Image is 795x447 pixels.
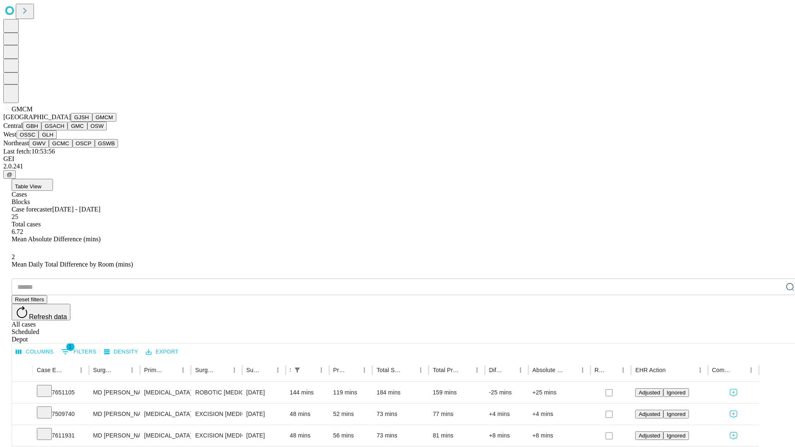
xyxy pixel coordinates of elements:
div: 119 mins [333,382,369,403]
div: 73 mins [376,404,424,425]
button: Show filters [291,364,303,376]
button: Adjusted [635,431,663,440]
button: Sort [166,364,177,376]
button: Sort [64,364,75,376]
div: 81 mins [433,425,481,446]
div: 159 mins [433,382,481,403]
button: Sort [606,364,617,376]
button: Sort [217,364,229,376]
button: Menu [75,364,87,376]
div: MD [PERSON_NAME] [PERSON_NAME] Md [93,425,136,446]
div: MD [PERSON_NAME] [PERSON_NAME] Md [93,382,136,403]
button: GSACH [41,122,67,130]
button: Menu [577,364,588,376]
button: Table View [12,179,53,191]
div: 73 mins [376,425,424,446]
span: Case forecaster [12,206,52,213]
div: EXCISION [MEDICAL_DATA] LESION EXCEPT [MEDICAL_DATA] TRUNK ETC 3.1 TO 4 CM [195,425,238,446]
div: 7651105 [37,382,85,403]
span: @ [7,171,12,178]
div: 2.0.241 [3,163,792,170]
div: EHR Action [635,367,665,373]
button: GMC [67,122,87,130]
button: GMCM [92,113,116,122]
button: Density [102,346,140,358]
span: Mean Daily Total Difference by Room (mins) [12,261,133,268]
div: Difference [489,367,502,373]
button: Sort [304,364,316,376]
button: @ [3,170,16,179]
button: Expand [16,429,29,443]
button: Expand [16,386,29,400]
div: Resolved in EHR [595,367,605,373]
div: 7509740 [37,404,85,425]
span: Reset filters [15,296,44,303]
div: Surgeon Name [93,367,114,373]
button: OSSC [17,130,39,139]
span: GMCM [12,106,33,113]
div: Scheduled In Room Duration [290,367,291,373]
div: MD [PERSON_NAME] [PERSON_NAME] Md [93,404,136,425]
span: Central [3,122,23,129]
button: Menu [415,364,426,376]
button: Adjusted [635,388,663,397]
div: Surgery Date [246,367,260,373]
div: Case Epic Id [37,367,63,373]
span: [GEOGRAPHIC_DATA] [3,113,71,120]
div: [DATE] [246,425,282,446]
span: Total cases [12,221,41,228]
button: Menu [694,364,706,376]
div: +8 mins [489,425,524,446]
button: GWV [29,139,49,148]
span: Adjusted [638,411,660,417]
span: Adjusted [638,433,660,439]
span: [DATE] - [DATE] [52,206,100,213]
button: Ignored [663,388,689,397]
div: [DATE] [246,382,282,403]
div: 77 mins [433,404,481,425]
button: Sort [565,364,577,376]
div: 1 active filter [291,364,303,376]
button: Sort [260,364,272,376]
div: 48 mins [290,425,325,446]
div: Primary Service [144,367,165,373]
div: [MEDICAL_DATA] [144,382,187,403]
div: Total Predicted Duration [433,367,459,373]
div: +8 mins [532,425,586,446]
button: Menu [745,364,757,376]
button: Menu [316,364,327,376]
button: GLH [39,130,56,139]
button: Menu [229,364,240,376]
div: [DATE] [246,404,282,425]
span: 6.72 [12,228,23,235]
div: Surgery Name [195,367,216,373]
button: GBH [23,122,41,130]
button: Sort [503,364,515,376]
button: Menu [617,364,629,376]
span: Table View [15,183,41,190]
div: +25 mins [532,382,586,403]
button: Sort [403,364,415,376]
button: Sort [667,364,678,376]
span: Northeast [3,139,29,147]
span: Adjusted [638,389,660,396]
button: Sort [460,364,471,376]
button: OSCP [72,139,95,148]
span: West [3,131,17,138]
button: GSWB [95,139,118,148]
div: +4 mins [532,404,586,425]
button: Adjusted [635,410,663,418]
div: 48 mins [290,404,325,425]
button: Show filters [59,345,99,358]
div: Total Scheduled Duration [376,367,402,373]
div: -25 mins [489,382,524,403]
span: 2 [12,253,15,260]
span: Mean Absolute Difference (mins) [12,236,101,243]
div: Predicted In Room Duration [333,367,347,373]
span: Ignored [667,433,685,439]
div: 184 mins [376,382,424,403]
div: +4 mins [489,404,524,425]
button: Menu [177,364,189,376]
button: Menu [471,364,483,376]
div: [MEDICAL_DATA] [144,425,187,446]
